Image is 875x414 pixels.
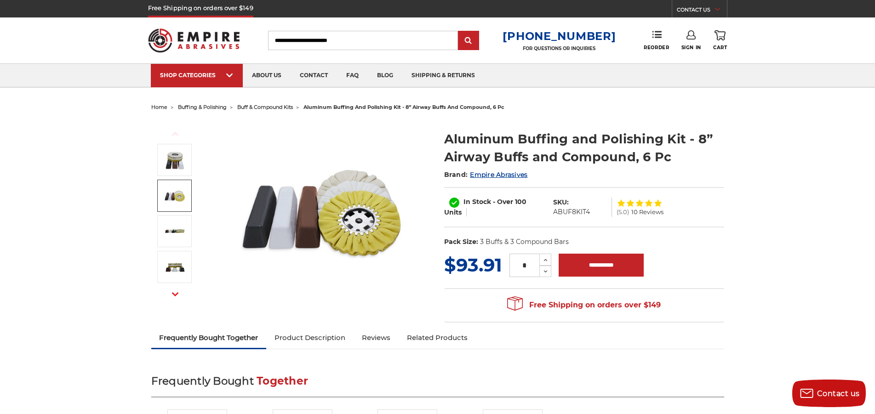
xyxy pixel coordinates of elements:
[553,207,590,217] dd: ABUF8KIT4
[151,328,267,348] a: Frequently Bought Together
[151,104,167,110] a: home
[463,198,491,206] span: In Stock
[230,120,414,304] img: 8 inch airway buffing wheel and compound kit for aluminum
[151,374,254,387] span: Frequently Bought
[163,184,186,207] img: Aluminum 8 inch airway buffing wheel and compound kit
[291,64,337,87] a: contact
[243,64,291,87] a: about us
[817,389,860,398] span: Contact us
[644,30,669,50] a: Reorder
[164,284,186,304] button: Next
[617,209,629,215] span: (5.0)
[792,380,866,407] button: Contact us
[368,64,402,87] a: blog
[444,130,724,166] h1: Aluminum Buffing and Polishing Kit - 8” Airway Buffs and Compound, 6 Pc
[644,45,669,51] span: Reorder
[354,328,399,348] a: Reviews
[266,328,354,348] a: Product Description
[503,29,616,43] a: [PHONE_NUMBER]
[553,198,569,207] dt: SKU:
[178,104,227,110] a: buffing & polishing
[337,64,368,87] a: faq
[444,170,468,179] span: Brand:
[163,255,186,278] img: Aluminum Buffing and Polishing Kit - 8” Airway Buffs and Compound, 6 Pc
[677,5,727,17] a: CONTACT US
[493,198,513,206] span: - Over
[444,254,502,276] span: $93.91
[503,45,616,51] p: FOR QUESTIONS OR INQUIRIES
[163,148,186,171] img: 8 inch airway buffing wheel and compound kit for aluminum
[160,72,234,79] div: SHOP CATEGORIES
[164,124,186,144] button: Previous
[713,45,727,51] span: Cart
[237,104,293,110] a: buff & compound kits
[303,104,504,110] span: aluminum buffing and polishing kit - 8” airway buffs and compound, 6 pc
[459,32,478,50] input: Submit
[681,45,701,51] span: Sign In
[444,208,462,216] span: Units
[402,64,484,87] a: shipping & returns
[507,296,661,314] span: Free Shipping on orders over $149
[148,23,240,58] img: Empire Abrasives
[257,374,308,387] span: Together
[163,220,186,243] img: Aluminum Buffing and Polishing Kit - 8” Airway Buffs and Compound, 6 Pc
[480,237,569,247] dd: 3 Buffs & 3 Compound Bars
[399,328,476,348] a: Related Products
[515,198,526,206] span: 100
[631,209,663,215] span: 10 Reviews
[470,170,527,179] a: Empire Abrasives
[713,30,727,51] a: Cart
[444,237,478,247] dt: Pack Size:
